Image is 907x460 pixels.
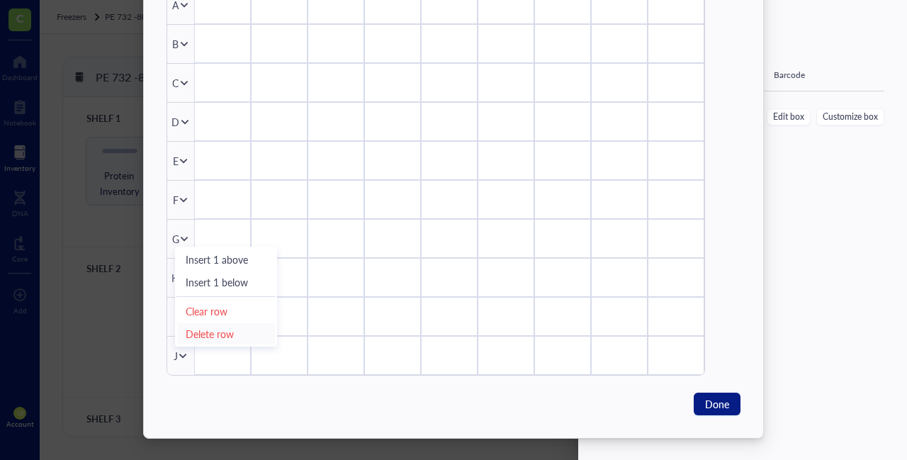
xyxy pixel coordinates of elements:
div: I [174,309,177,325]
div: Delete row [186,326,266,342]
span: Insert 1 above [186,252,266,267]
div: G [172,231,179,247]
span: Insert 1 below [186,274,266,290]
div: D [171,114,179,130]
div: B [172,36,179,52]
div: E [173,153,179,169]
button: Done [694,393,740,415]
span: Done [705,396,729,412]
div: H [171,270,179,286]
div: J [174,348,178,364]
div: Clear row [186,303,266,319]
div: C [172,75,179,91]
div: F [173,192,179,208]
